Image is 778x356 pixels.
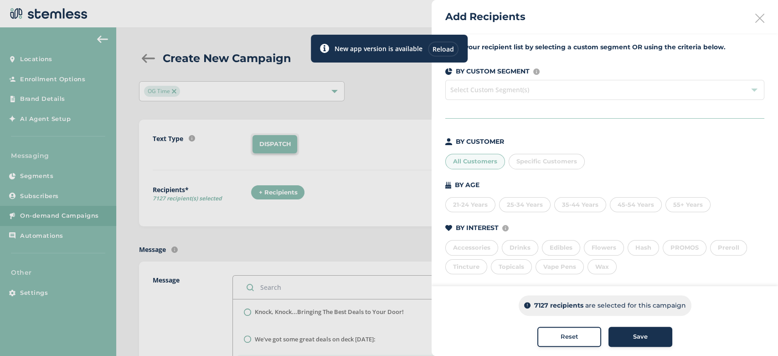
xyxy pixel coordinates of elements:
iframe: Chat Widget [732,312,778,356]
div: 45-54 Years [610,197,662,213]
img: icon-cake-93b2a7b5.svg [445,182,451,188]
div: Vape Pens [536,259,584,275]
p: are selected for this campaign [585,301,686,310]
img: icon-toast-info-b13014a2.svg [320,44,329,53]
p: 7127 recipients [534,301,583,310]
button: Reset [537,327,601,347]
div: Hash [628,240,659,256]
div: All Customers [445,154,505,169]
img: icon-info-236977d2.svg [533,68,540,75]
div: Edibles [542,240,580,256]
div: Accessories [445,240,498,256]
div: Flowers [584,240,624,256]
img: icon-segments-dark-074adb27.svg [445,68,452,75]
div: 25-34 Years [499,197,551,213]
div: 35-44 Years [554,197,606,213]
span: Save [633,332,648,341]
button: Save [608,327,672,347]
label: Build your recipient list by selecting a custom segment OR using the criteria below. [445,42,764,52]
div: 55+ Years [665,197,711,213]
p: BY AGE [455,180,479,190]
div: Topicals [491,259,532,275]
div: PROMOS [663,240,706,256]
span: Reset [561,332,578,341]
div: Tincture [445,259,487,275]
p: BY INTEREST [456,223,499,233]
div: Drinks [502,240,538,256]
div: Preroll [710,240,747,256]
img: icon-person-dark-ced50e5f.svg [445,138,452,145]
img: icon-info-dark-48f6c5f3.svg [524,303,531,309]
p: BY CUSTOMER [456,137,504,147]
div: Wax [587,259,617,275]
div: 21-24 Years [445,197,495,213]
span: Specific Customers [516,157,577,165]
div: Reload [428,42,459,57]
img: icon-info-236977d2.svg [502,225,509,231]
p: BY CUSTOM SEGMENT [456,67,530,76]
label: New app version is available [335,44,422,53]
img: icon-heart-dark-29e6356f.svg [445,225,452,231]
h2: Add Recipients [445,9,526,24]
p: BY TIME [456,285,483,295]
